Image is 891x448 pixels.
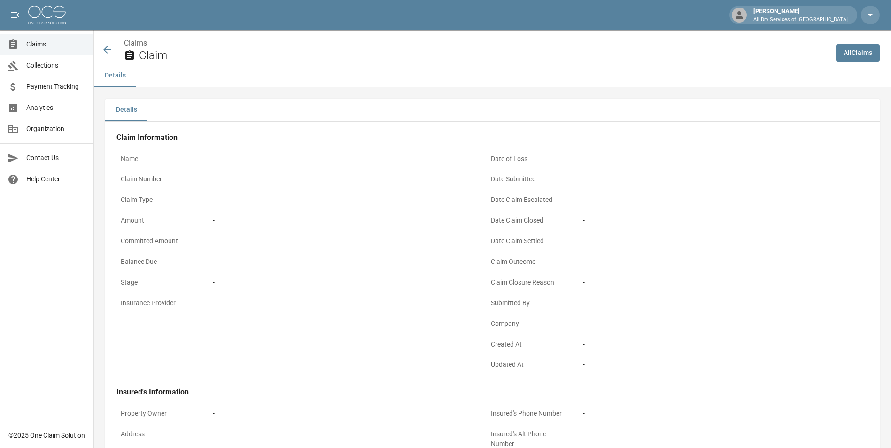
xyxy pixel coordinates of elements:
[583,154,841,164] div: -
[213,257,471,267] div: -
[487,150,571,168] p: Date of Loss
[583,298,841,308] div: -
[487,170,571,188] p: Date Submitted
[124,39,147,47] a: Claims
[583,195,841,205] div: -
[487,294,571,312] p: Submitted By
[26,124,86,134] span: Organization
[487,335,571,354] p: Created At
[28,6,66,24] img: ocs-logo-white-transparent.png
[213,216,471,225] div: -
[94,64,891,87] div: anchor tabs
[116,253,201,271] p: Balance Due
[8,431,85,440] div: © 2025 One Claim Solution
[139,49,829,62] h2: Claim
[583,360,841,370] div: -
[6,6,24,24] button: open drawer
[583,340,841,349] div: -
[116,273,201,292] p: Stage
[26,153,86,163] span: Contact Us
[487,273,571,292] p: Claim Closure Reason
[26,82,86,92] span: Payment Tracking
[487,191,571,209] p: Date Claim Escalated
[124,38,829,49] nav: breadcrumb
[116,191,201,209] p: Claim Type
[583,429,841,439] div: -
[583,319,841,329] div: -
[213,278,471,287] div: -
[583,409,841,418] div: -
[213,154,471,164] div: -
[213,298,471,308] div: -
[836,44,880,62] a: AllClaims
[213,174,471,184] div: -
[26,103,86,113] span: Analytics
[26,39,86,49] span: Claims
[116,150,201,168] p: Name
[26,174,86,184] span: Help Center
[105,99,880,121] div: details tabs
[116,404,201,423] p: Property Owner
[116,294,201,312] p: Insurance Provider
[26,61,86,70] span: Collections
[487,315,571,333] p: Company
[583,257,841,267] div: -
[583,174,841,184] div: -
[116,133,845,142] h4: Claim Information
[583,236,841,246] div: -
[213,236,471,246] div: -
[583,216,841,225] div: -
[116,170,201,188] p: Claim Number
[116,425,201,443] p: Address
[213,429,471,439] div: -
[583,278,841,287] div: -
[116,232,201,250] p: Committed Amount
[213,409,471,418] div: -
[487,355,571,374] p: Updated At
[105,99,147,121] button: Details
[753,16,848,24] p: All Dry Services of [GEOGRAPHIC_DATA]
[487,232,571,250] p: Date Claim Settled
[487,211,571,230] p: Date Claim Closed
[94,64,136,87] button: Details
[487,404,571,423] p: Insured's Phone Number
[116,387,845,397] h4: Insured's Information
[487,253,571,271] p: Claim Outcome
[213,195,471,205] div: -
[116,211,201,230] p: Amount
[750,7,852,23] div: [PERSON_NAME]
